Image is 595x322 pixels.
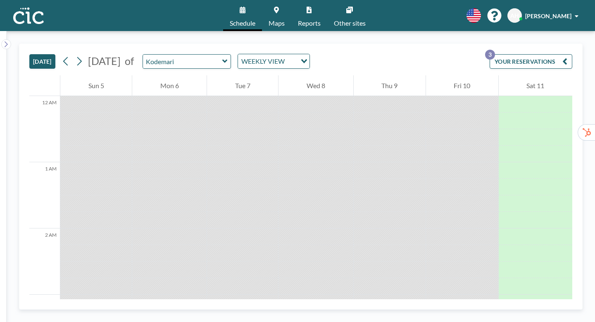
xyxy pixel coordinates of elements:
div: Wed 8 [278,75,353,96]
div: 2 AM [29,228,60,295]
span: Schedule [230,20,255,26]
p: 3 [485,50,495,60]
span: Other sites [334,20,366,26]
div: 12 AM [29,96,60,162]
button: YOUR RESERVATIONS3 [490,54,572,69]
input: Kodemari [143,55,222,68]
span: [PERSON_NAME] [525,12,571,19]
span: Reports [298,20,321,26]
div: Sat 11 [499,75,572,96]
span: WEEKLY VIEW [240,56,286,67]
span: AH [510,12,519,19]
input: Search for option [287,56,296,67]
span: Maps [269,20,285,26]
div: Tue 7 [207,75,278,96]
div: Thu 9 [354,75,426,96]
div: Search for option [238,54,309,68]
img: organization-logo [13,7,44,24]
span: of [125,55,134,67]
button: [DATE] [29,54,55,69]
div: Fri 10 [426,75,498,96]
div: Sun 5 [60,75,132,96]
span: [DATE] [88,55,121,67]
div: 1 AM [29,162,60,228]
div: Mon 6 [132,75,207,96]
